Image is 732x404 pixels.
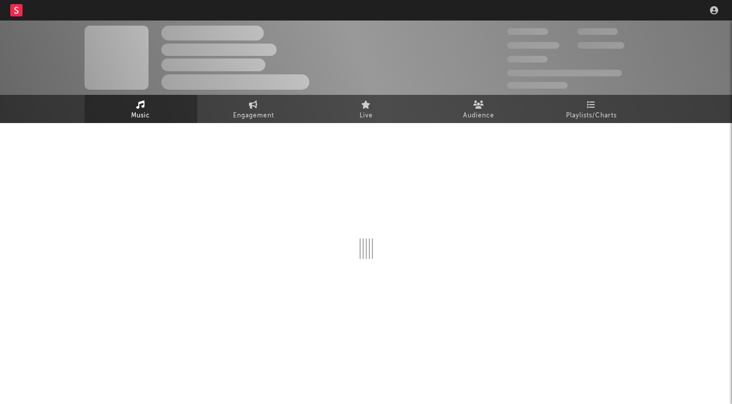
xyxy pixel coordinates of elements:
span: Engagement [233,110,274,122]
span: 300,000 [507,28,548,35]
span: 1,000,000 [577,42,624,49]
a: Live [310,95,423,123]
span: Audience [463,110,494,122]
span: Music [131,110,150,122]
span: 50,000,000 Monthly Listeners [507,70,622,76]
a: Music [85,95,197,123]
span: 50,000,000 [507,42,559,49]
a: Audience [423,95,535,123]
span: Playlists/Charts [566,110,617,122]
span: Jump Score: 85.0 [507,82,568,89]
span: 100,000 [507,56,548,63]
span: 100,000 [577,28,618,35]
a: Engagement [197,95,310,123]
span: Live [360,110,373,122]
a: Playlists/Charts [535,95,648,123]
